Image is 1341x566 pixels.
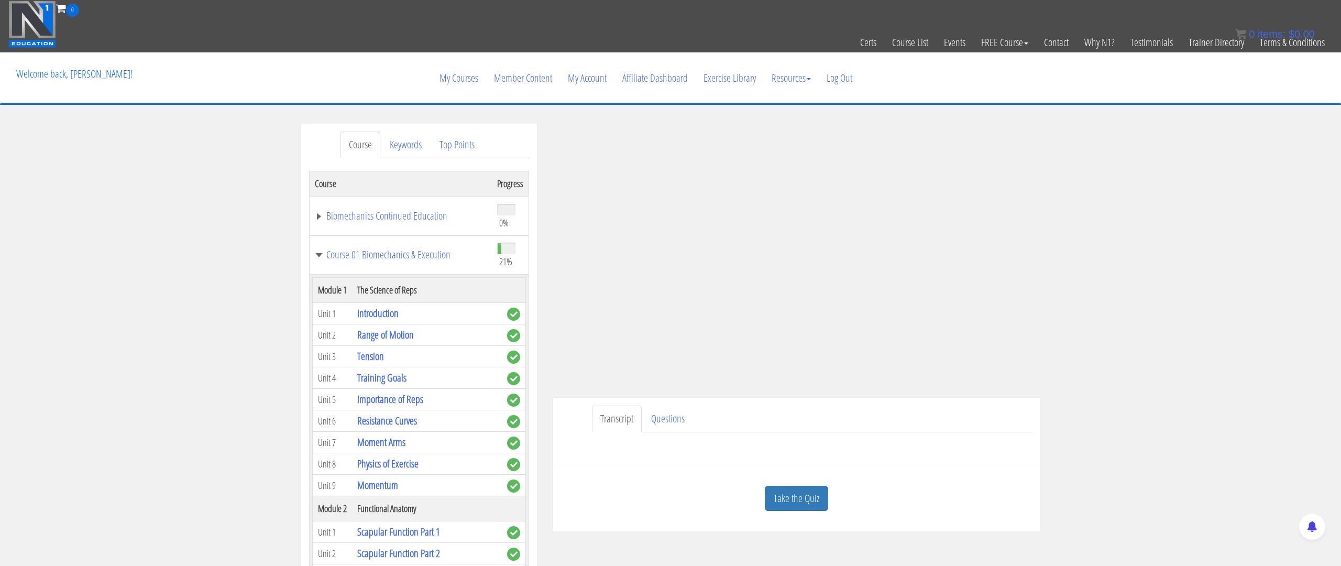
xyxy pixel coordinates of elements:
span: complete [507,415,520,428]
td: Unit 1 [313,521,353,543]
span: $ [1289,28,1294,40]
bdi: 0.00 [1289,28,1315,40]
p: Welcome back, [PERSON_NAME]! [8,53,140,95]
th: Module 1 [313,278,353,303]
a: Why N1? [1076,17,1123,68]
span: complete [507,329,520,342]
td: Unit 2 [313,324,353,346]
span: complete [507,458,520,471]
img: n1-education [8,1,56,48]
span: complete [507,437,520,450]
span: complete [507,351,520,364]
th: Course [310,171,492,196]
span: 0% [499,217,509,228]
th: Functional Anatomy [352,496,502,521]
a: Trainer Directory [1181,17,1252,68]
a: My Courses [432,53,486,103]
span: complete [507,394,520,407]
span: complete [507,526,520,539]
span: 21% [499,256,512,267]
a: Resources [764,53,819,103]
td: Unit 8 [313,453,353,475]
span: 0 [1249,28,1255,40]
a: Training Goals [357,371,406,385]
a: Member Content [486,53,560,103]
a: Transcript [592,406,642,432]
a: Scapular Function Part 2 [357,546,440,560]
a: Exercise Library [696,53,764,103]
a: Keywords [381,132,430,158]
a: Course [340,132,380,158]
a: Moment Arms [357,435,405,449]
a: Momentum [357,478,398,492]
a: Course 01 Biomechanics & Execution [315,249,487,260]
a: Course List [884,17,936,68]
td: Unit 4 [313,367,353,389]
td: Unit 3 [313,346,353,367]
a: 0 [56,1,79,15]
a: Range of Motion [357,328,414,342]
a: Contact [1036,17,1076,68]
a: Biomechanics Continued Education [315,211,487,221]
span: complete [507,372,520,385]
a: Certs [852,17,884,68]
th: Module 2 [313,496,353,521]
a: Introduction [357,306,399,320]
span: complete [507,548,520,561]
span: 0 [66,4,79,17]
a: Top Points [431,132,483,158]
td: Unit 9 [313,475,353,496]
a: Take the Quiz [765,486,828,511]
a: Resistance Curves [357,413,417,428]
span: items: [1258,28,1285,40]
img: icon11.png [1236,29,1246,39]
td: Unit 2 [313,543,353,564]
span: complete [507,308,520,321]
td: Unit 1 [313,303,353,324]
a: Testimonials [1123,17,1181,68]
th: The Science of Reps [352,278,502,303]
a: Importance of Reps [357,392,423,406]
a: FREE Course [973,17,1036,68]
a: Affiliate Dashboard [614,53,696,103]
td: Unit 5 [313,389,353,410]
a: 0 items: $0.00 [1236,28,1315,40]
a: Events [936,17,973,68]
td: Unit 7 [313,432,353,453]
a: Questions [643,406,693,432]
a: Tension [357,349,384,363]
a: My Account [560,53,614,103]
td: Unit 6 [313,410,353,432]
th: Progress [492,171,529,196]
a: Physics of Exercise [357,456,419,471]
span: complete [507,480,520,493]
a: Terms & Conditions [1252,17,1333,68]
a: Scapular Function Part 1 [357,525,440,539]
a: Log Out [819,53,860,103]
